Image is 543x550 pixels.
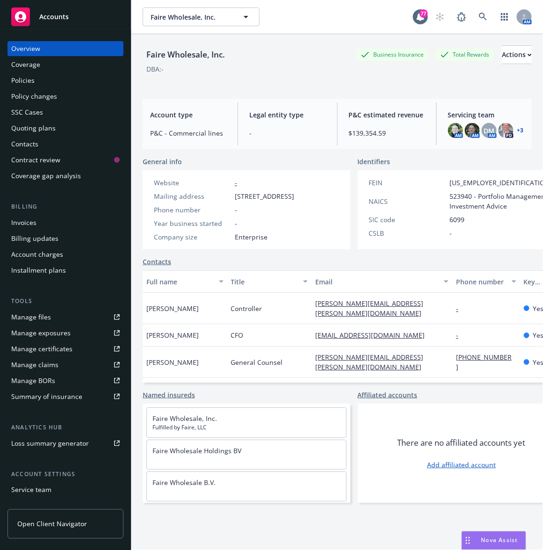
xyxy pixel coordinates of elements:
[11,89,57,104] div: Policy changes
[462,532,474,550] div: Drag to move
[17,519,87,529] span: Open Client Navigator
[7,389,123,404] a: Summary of insurance
[143,49,229,61] div: Faire Wholesale, Inc.
[315,331,432,340] a: [EMAIL_ADDRESS][DOMAIN_NAME]
[427,460,496,470] a: Add affiliated account
[146,277,213,287] div: Full name
[11,263,66,278] div: Installment plans
[11,310,51,325] div: Manage files
[349,110,425,120] span: P&C estimated revenue
[499,123,514,138] img: photo
[11,41,40,56] div: Overview
[154,232,231,242] div: Company size
[7,357,123,372] a: Manage claims
[7,247,123,262] a: Account charges
[349,128,425,138] span: $139,354.59
[227,270,312,293] button: Title
[154,205,231,215] div: Phone number
[7,423,123,432] div: Analytics hub
[11,436,89,451] div: Loss summary generator
[315,299,429,318] a: [PERSON_NAME][EMAIL_ADDRESS][PERSON_NAME][DOMAIN_NAME]
[231,330,244,340] span: CFO
[249,128,326,138] span: -
[452,270,520,293] button: Phone number
[146,330,199,340] span: [PERSON_NAME]
[231,304,262,313] span: Controller
[369,228,446,238] div: CSLB
[465,123,480,138] img: photo
[154,191,231,201] div: Mailing address
[369,215,446,224] div: SIC code
[7,73,123,88] a: Policies
[11,121,56,136] div: Quoting plans
[7,341,123,356] a: Manage certificates
[235,218,237,228] span: -
[11,137,38,152] div: Contacts
[249,110,326,120] span: Legal entity type
[11,373,55,388] div: Manage BORs
[369,196,446,206] div: NAICS
[448,110,524,120] span: Servicing team
[7,57,123,72] a: Coverage
[11,105,43,120] div: SSC Cases
[11,499,71,514] div: Sales relationships
[7,89,123,104] a: Policy changes
[7,326,123,340] a: Manage exposures
[152,446,241,455] a: Faire Wholesale Holdings BV
[358,157,391,166] span: Identifiers
[11,341,72,356] div: Manage certificates
[311,270,452,293] button: Email
[235,178,237,187] a: -
[143,390,195,400] a: Named insureds
[356,49,428,60] div: Business Insurance
[235,232,268,242] span: Enterprise
[7,373,123,388] a: Manage BORs
[235,191,294,201] span: [STREET_ADDRESS]
[7,4,123,30] a: Accounts
[7,137,123,152] a: Contacts
[436,49,494,60] div: Total Rewards
[484,126,494,136] span: DM
[150,128,226,138] span: P&C - Commercial lines
[474,7,492,26] a: Search
[517,128,524,133] a: +3
[152,423,340,432] span: Fulfilled by Faire, LLC
[146,357,199,367] span: [PERSON_NAME]
[431,7,449,26] a: Start snowing
[315,277,438,287] div: Email
[231,277,298,287] div: Title
[11,57,40,72] div: Coverage
[7,310,123,325] a: Manage files
[7,499,123,514] a: Sales relationships
[7,41,123,56] a: Overview
[11,168,81,183] div: Coverage gap analysis
[143,257,171,267] a: Contacts
[11,357,58,372] div: Manage claims
[151,12,232,22] span: Faire Wholesale, Inc.
[369,178,446,188] div: FEIN
[7,483,123,498] a: Service team
[7,231,123,246] a: Billing updates
[152,414,217,423] a: Faire Wholesale, Inc.
[143,157,182,166] span: General info
[11,73,35,88] div: Policies
[231,357,283,367] span: General Counsel
[315,353,429,371] a: [PERSON_NAME][EMAIL_ADDRESS][PERSON_NAME][DOMAIN_NAME]
[481,536,518,544] span: Nova Assist
[7,168,123,183] a: Coverage gap analysis
[450,228,452,238] span: -
[456,353,512,371] a: [PHONE_NUMBER]
[150,110,226,120] span: Account type
[11,215,36,230] div: Invoices
[11,247,63,262] div: Account charges
[235,205,237,215] span: -
[39,13,69,21] span: Accounts
[420,9,428,18] div: 77
[154,218,231,228] div: Year business started
[7,470,123,479] div: Account settings
[397,437,525,449] span: There are no affiliated accounts yet
[11,326,71,340] div: Manage exposures
[11,483,51,498] div: Service team
[7,202,123,211] div: Billing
